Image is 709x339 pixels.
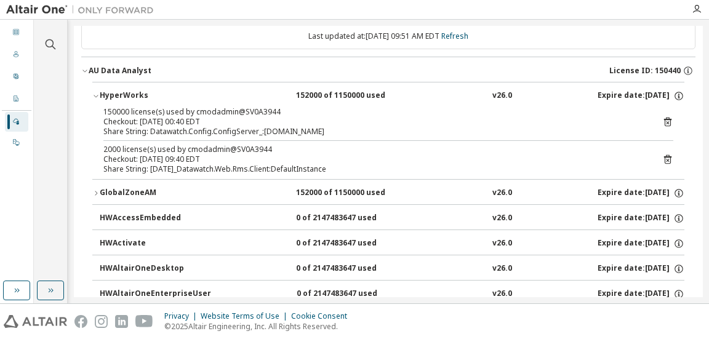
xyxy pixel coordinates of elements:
div: 0 of 2147483647 used [296,263,407,274]
div: 0 of 2147483647 used [296,213,407,224]
div: On Prem [5,133,28,153]
div: 2000 license(s) used by cmodadmin@SV0A3944 [103,145,644,154]
div: v26.0 [492,263,512,274]
div: Managed [5,112,28,132]
div: 150000 license(s) used by cmodadmin@SV0A3944 [103,107,644,117]
img: Altair One [6,4,160,16]
div: Dashboard [5,23,28,42]
span: License ID: 150440 [609,66,681,76]
div: 152000 of 1150000 used [296,90,407,102]
img: youtube.svg [135,315,153,328]
div: 0 of 2147483647 used [297,289,407,300]
div: Cookie Consent [291,311,354,321]
div: Share String: Datawatch.Config.ConfigServer_:[DOMAIN_NAME] [103,127,644,137]
button: HWAccessEmbedded0 of 2147483647 usedv26.0Expire date:[DATE] [100,205,684,232]
div: Expire date: [DATE] [598,238,684,249]
div: v26.0 [492,289,512,300]
div: Expire date: [DATE] [598,289,684,300]
div: v26.0 [492,238,512,249]
div: 0 of 2147483647 used [296,238,407,249]
div: Expire date: [DATE] [598,213,684,224]
div: 152000 of 1150000 used [296,188,407,199]
button: HyperWorks152000 of 1150000 usedv26.0Expire date:[DATE] [92,82,684,110]
div: Checkout: [DATE] 09:40 EDT [103,154,644,164]
img: facebook.svg [74,315,87,328]
a: Refresh [441,31,468,41]
img: altair_logo.svg [4,315,67,328]
button: HWActivate0 of 2147483647 usedv26.0Expire date:[DATE] [100,230,684,257]
div: HWAltairOneDesktop [100,263,210,274]
div: Checkout: [DATE] 00:40 EDT [103,117,644,127]
img: instagram.svg [95,315,108,328]
div: v26.0 [492,90,512,102]
div: User Profile [5,67,28,87]
div: Privacy [164,311,201,321]
button: HWAltairOneDesktop0 of 2147483647 usedv26.0Expire date:[DATE] [100,255,684,282]
div: Last updated at: [DATE] 09:51 AM EDT [81,23,695,49]
div: HWAccessEmbedded [100,213,210,224]
div: Expire date: [DATE] [598,90,684,102]
p: © 2025 Altair Engineering, Inc. All Rights Reserved. [164,321,354,332]
div: Expire date: [DATE] [598,188,684,199]
div: HyperWorks [100,90,210,102]
div: Company Profile [5,89,28,109]
div: Expire date: [DATE] [598,263,684,274]
div: Users [5,45,28,65]
button: GlobalZoneAM152000 of 1150000 usedv26.0Expire date:[DATE] [92,180,684,207]
div: HWActivate [100,238,210,249]
div: GlobalZoneAM [100,188,210,199]
img: linkedin.svg [115,315,128,328]
div: Share String: [DATE]_Datawatch.Web.Rms.Client:DefaultInstance [103,164,644,174]
button: HWAltairOneEnterpriseUser0 of 2147483647 usedv26.0Expire date:[DATE] [100,281,684,308]
div: v26.0 [492,188,512,199]
div: HWAltairOneEnterpriseUser [100,289,211,300]
div: AU Data Analyst [89,66,151,76]
button: AU Data AnalystLicense ID: 150440 [81,57,695,84]
div: v26.0 [492,213,512,224]
div: Website Terms of Use [201,311,291,321]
